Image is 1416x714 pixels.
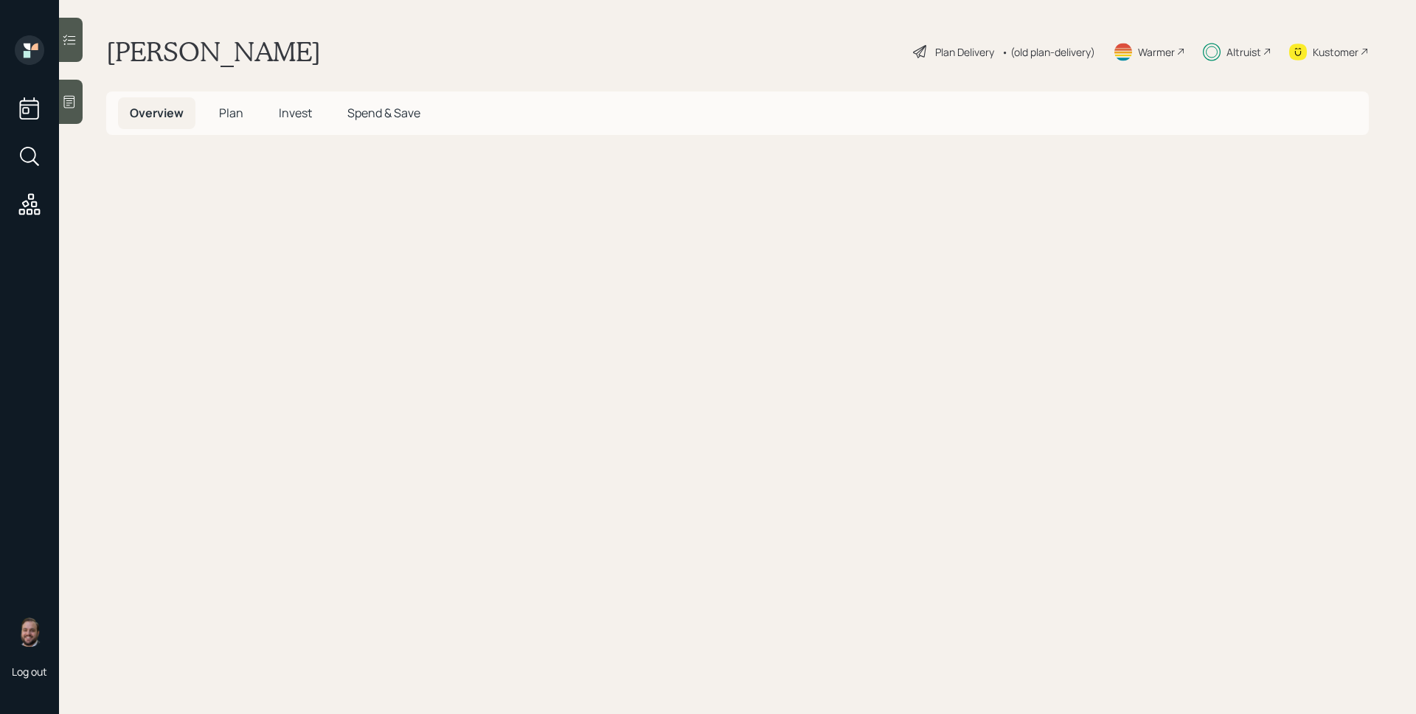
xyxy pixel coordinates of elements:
span: Spend & Save [347,105,420,121]
img: james-distasi-headshot.png [15,617,44,647]
div: Plan Delivery [935,44,994,60]
div: Warmer [1138,44,1175,60]
div: Log out [12,665,47,679]
span: Overview [130,105,184,121]
h1: [PERSON_NAME] [106,35,321,68]
div: Altruist [1226,44,1261,60]
span: Invest [279,105,312,121]
div: • (old plan-delivery) [1002,44,1095,60]
span: Plan [219,105,243,121]
div: Kustomer [1313,44,1358,60]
